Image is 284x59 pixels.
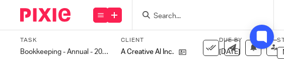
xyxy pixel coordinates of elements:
p: A Creative Al Inc. [121,47,174,57]
label: Task [20,36,108,44]
div: Bookkeeping - Annual - 2025 [20,47,108,57]
label: Client [121,36,209,44]
input: Search [153,12,243,21]
img: Pixie [20,8,70,22]
label: Due by [219,36,264,44]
